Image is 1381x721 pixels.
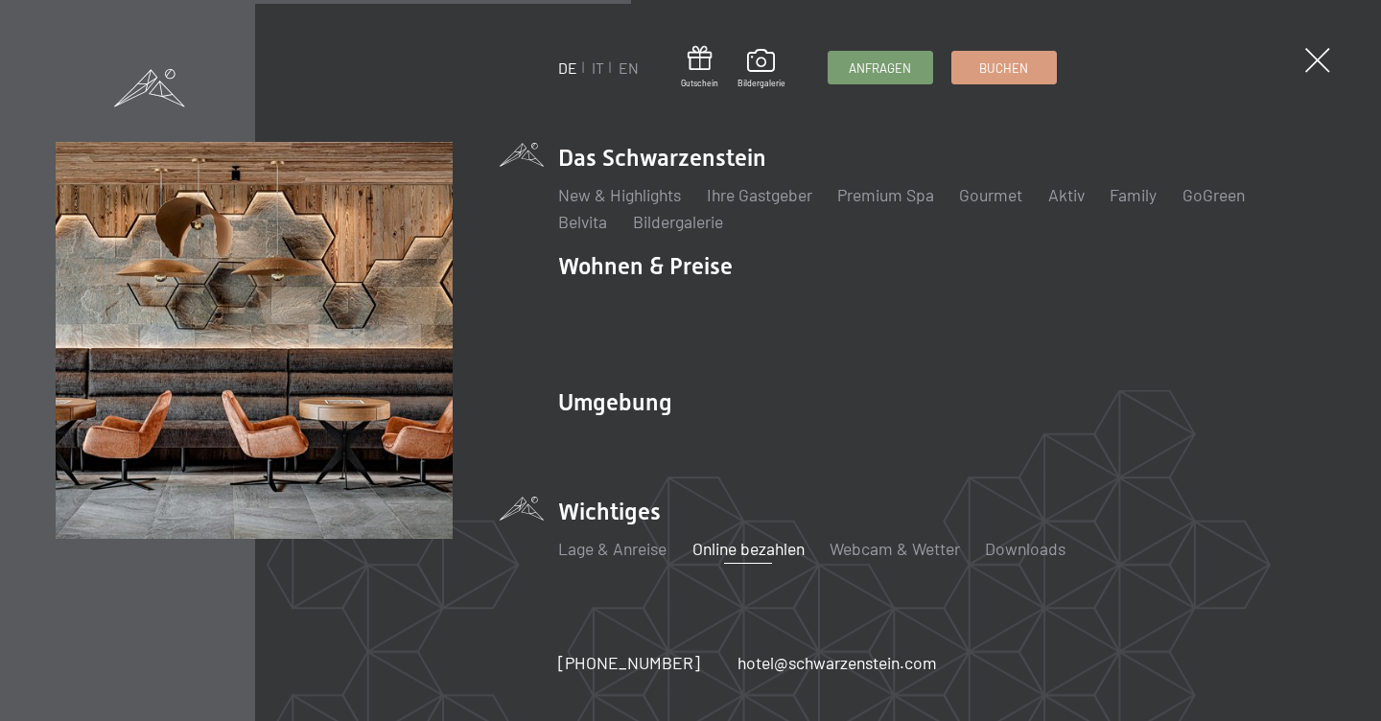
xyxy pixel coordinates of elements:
[737,651,937,675] a: hotel@schwarzenstein.com
[681,46,718,89] a: Gutschein
[837,184,934,205] a: Premium Spa
[959,184,1022,205] a: Gourmet
[692,538,805,559] a: Online bezahlen
[558,211,607,232] a: Belvita
[558,538,667,559] a: Lage & Anreise
[1182,184,1245,205] a: GoGreen
[681,78,718,89] span: Gutschein
[952,52,1056,83] a: Buchen
[558,651,700,675] a: [PHONE_NUMBER]
[1048,184,1085,205] a: Aktiv
[979,59,1028,77] span: Buchen
[985,538,1065,559] a: Downloads
[849,59,911,77] span: Anfragen
[737,49,785,89] a: Bildergalerie
[56,142,454,540] img: Wellnesshotels - Bar - Spieltische - Kinderunterhaltung
[829,52,932,83] a: Anfragen
[830,538,960,559] a: Webcam & Wetter
[633,211,723,232] a: Bildergalerie
[592,58,604,77] a: IT
[558,652,700,673] span: [PHONE_NUMBER]
[619,58,639,77] a: EN
[558,184,681,205] a: New & Highlights
[1110,184,1157,205] a: Family
[737,78,785,89] span: Bildergalerie
[707,184,812,205] a: Ihre Gastgeber
[558,58,577,77] a: DE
